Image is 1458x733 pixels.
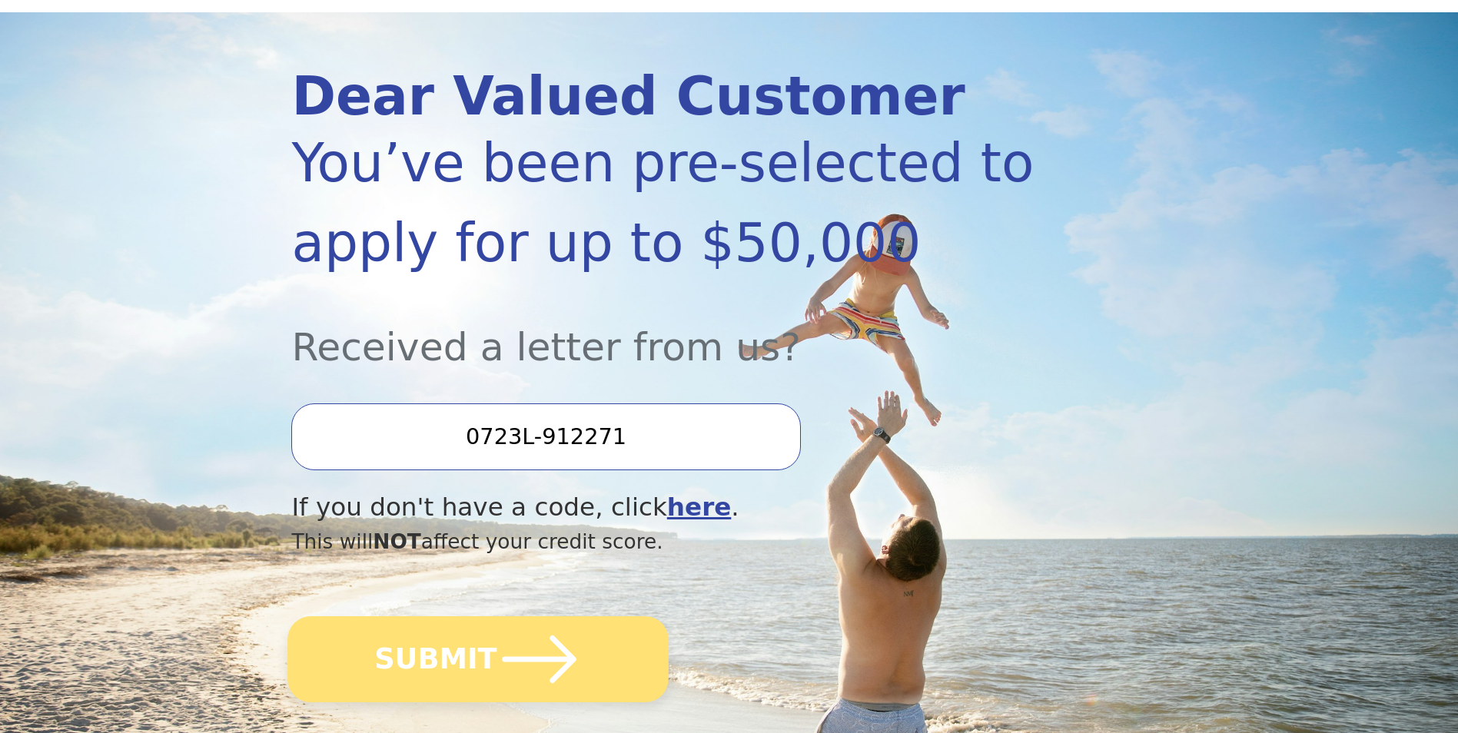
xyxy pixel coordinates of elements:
[291,70,1035,123] div: Dear Valued Customer
[291,489,1035,526] div: If you don't have a code, click .
[291,283,1035,376] div: Received a letter from us?
[291,526,1035,557] div: This will affect your credit score.
[288,616,669,702] button: SUBMIT
[373,529,421,553] span: NOT
[291,123,1035,283] div: You’ve been pre-selected to apply for up to $50,000
[291,403,800,469] input: Enter your Offer Code:
[667,493,732,522] a: here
